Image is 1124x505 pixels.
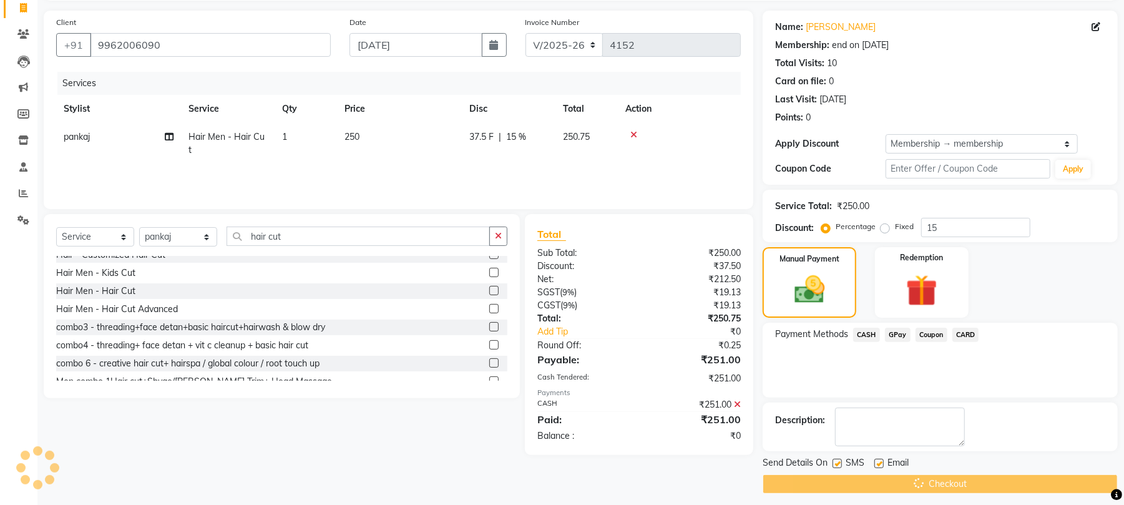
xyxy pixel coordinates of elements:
[56,375,332,388] div: Men combo 1Hair cut+Shvae/[PERSON_NAME] Trim+ Head Massage
[462,95,555,123] th: Disc
[639,372,750,385] div: ₹251.00
[469,130,494,144] span: 37.5 F
[64,131,90,142] span: pankaj
[90,33,331,57] input: Search by Name/Mobile/Email/Code
[827,57,837,70] div: 10
[1055,160,1091,179] button: Apply
[537,300,560,311] span: CGST
[563,300,575,310] span: 9%
[56,357,320,370] div: combo 6 - creative hair cut+ hairspa / global colour / root touch up
[337,95,462,123] th: Price
[832,39,889,52] div: end on [DATE]
[785,272,834,307] img: _cash.svg
[895,221,914,232] label: Fixed
[639,352,750,367] div: ₹251.00
[345,131,359,142] span: 250
[853,328,880,342] span: CASH
[562,287,574,297] span: 9%
[775,21,803,34] div: Name:
[885,328,911,342] span: GPay
[188,131,265,155] span: Hair Men - Hair Cut
[528,352,639,367] div: Payable:
[56,267,135,280] div: Hair Men - Kids Cut
[282,131,287,142] span: 1
[775,39,829,52] div: Membership:
[775,93,817,106] div: Last Visit:
[528,260,639,273] div: Discount:
[537,287,560,298] span: SGST
[775,328,848,341] span: Payment Methods
[846,456,864,472] span: SMS
[537,228,566,241] span: Total
[775,111,803,124] div: Points:
[639,398,750,411] div: ₹251.00
[537,388,741,398] div: Payments
[639,260,750,273] div: ₹37.50
[56,17,76,28] label: Client
[658,325,750,338] div: ₹0
[618,95,741,123] th: Action
[57,72,750,95] div: Services
[639,247,750,260] div: ₹250.00
[181,95,275,123] th: Service
[819,93,846,106] div: [DATE]
[528,398,639,411] div: CASH
[349,17,366,28] label: Date
[916,328,947,342] span: Coupon
[499,130,501,144] span: |
[528,273,639,286] div: Net:
[900,252,943,263] label: Redemption
[56,339,308,352] div: combo4 - threading+ face detan + vit c cleanup + basic hair cut
[639,429,750,443] div: ₹0
[639,273,750,286] div: ₹212.50
[639,339,750,352] div: ₹0.25
[775,222,814,235] div: Discount:
[528,299,639,312] div: ( )
[779,253,839,265] label: Manual Payment
[775,162,885,175] div: Coupon Code
[56,321,325,334] div: combo3 - threading+face detan+basic haircut+hairwash & blow dry
[775,414,825,427] div: Description:
[528,312,639,325] div: Total:
[56,285,135,298] div: Hair Men - Hair Cut
[528,325,658,338] a: Add Tip
[528,286,639,299] div: ( )
[837,200,869,213] div: ₹250.00
[639,312,750,325] div: ₹250.75
[763,456,828,472] span: Send Details On
[775,137,885,150] div: Apply Discount
[528,339,639,352] div: Round Off:
[555,95,618,123] th: Total
[506,130,526,144] span: 15 %
[639,286,750,299] div: ₹19.13
[275,95,337,123] th: Qty
[528,429,639,443] div: Balance :
[227,227,490,246] input: Search or Scan
[56,303,178,316] div: Hair Men - Hair Cut Advanced
[528,247,639,260] div: Sub Total:
[639,299,750,312] div: ₹19.13
[952,328,979,342] span: CARD
[806,111,811,124] div: 0
[775,57,824,70] div: Total Visits:
[56,33,91,57] button: +91
[525,17,580,28] label: Invoice Number
[896,271,947,310] img: _gift.svg
[528,372,639,385] div: Cash Tendered:
[563,131,590,142] span: 250.75
[806,21,876,34] a: [PERSON_NAME]
[775,75,826,88] div: Card on file:
[775,200,832,213] div: Service Total:
[836,221,876,232] label: Percentage
[829,75,834,88] div: 0
[887,456,909,472] span: Email
[639,412,750,427] div: ₹251.00
[886,159,1050,179] input: Enter Offer / Coupon Code
[56,95,181,123] th: Stylist
[528,412,639,427] div: Paid:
